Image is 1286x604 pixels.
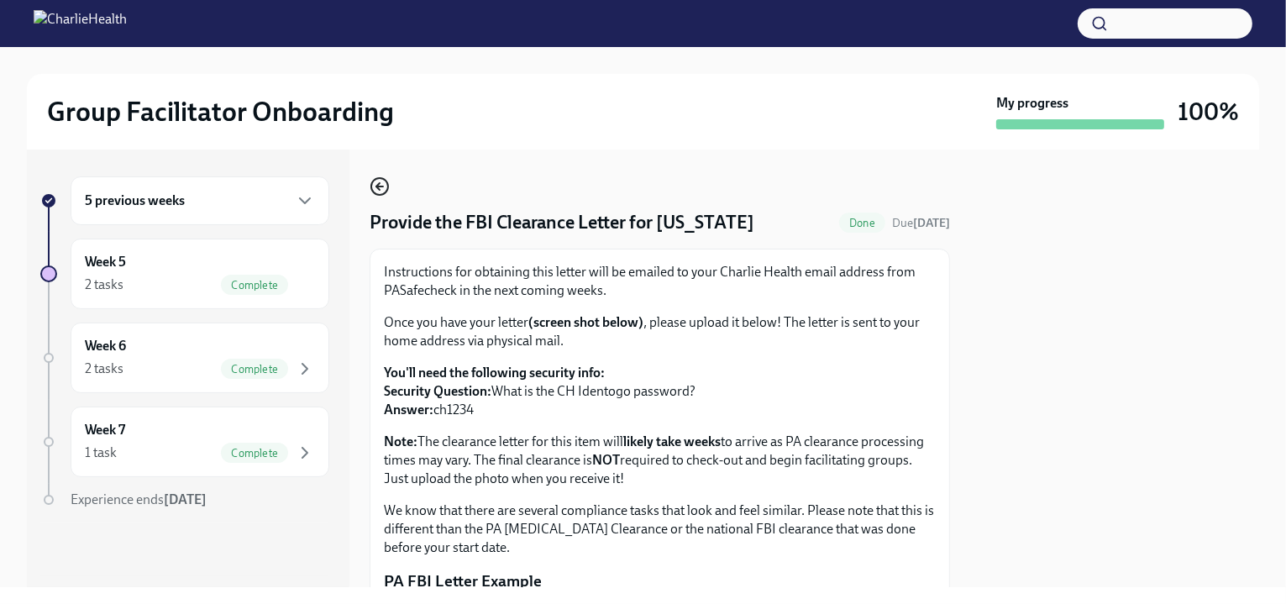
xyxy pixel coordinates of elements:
p: Once you have your letter , please upload it below! The letter is sent to your home address via p... [384,313,936,350]
a: Week 62 tasksComplete [40,323,329,393]
span: Complete [221,363,288,376]
h6: Week 7 [85,421,125,439]
strong: My progress [996,94,1068,113]
h6: Week 6 [85,337,126,355]
a: Week 52 tasksComplete [40,239,329,309]
span: Complete [221,447,288,460]
p: Instructions for obtaining this letter will be emailed to your Charlie Health email address from ... [384,263,936,300]
h3: 100% [1178,97,1239,127]
p: PA FBI Letter Example [384,570,936,592]
h6: Week 5 [85,253,126,271]
strong: (screen shot below) [528,314,643,330]
span: Experience ends [71,491,207,507]
strong: [DATE] [913,216,950,230]
div: 2 tasks [85,360,123,378]
div: 5 previous weeks [71,176,329,225]
strong: NOT [592,452,620,468]
h6: 5 previous weeks [85,192,185,210]
div: 2 tasks [85,276,123,294]
p: The clearance letter for this item will to arrive as PA clearance processing times may vary. The ... [384,433,936,488]
p: We know that there are several compliance tasks that look and feel similar. Please note that this... [384,502,936,557]
p: What is the CH Identogo password? ch1234 [384,364,936,419]
span: Done [839,217,885,229]
h2: Group Facilitator Onboarding [47,95,394,129]
strong: [DATE] [164,491,207,507]
h4: Provide the FBI Clearance Letter for [US_STATE] [370,210,754,235]
a: Week 71 taskComplete [40,407,329,477]
span: August 26th, 2025 09:00 [892,215,950,231]
div: 1 task [85,444,117,462]
strong: Answer: [384,402,433,418]
strong: Security Question: [384,383,491,399]
strong: Note: [384,433,417,449]
span: Due [892,216,950,230]
img: CharlieHealth [34,10,127,37]
strong: You'll need the following security info: [384,365,605,381]
strong: likely take weeks [623,433,721,449]
span: Complete [221,279,288,291]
